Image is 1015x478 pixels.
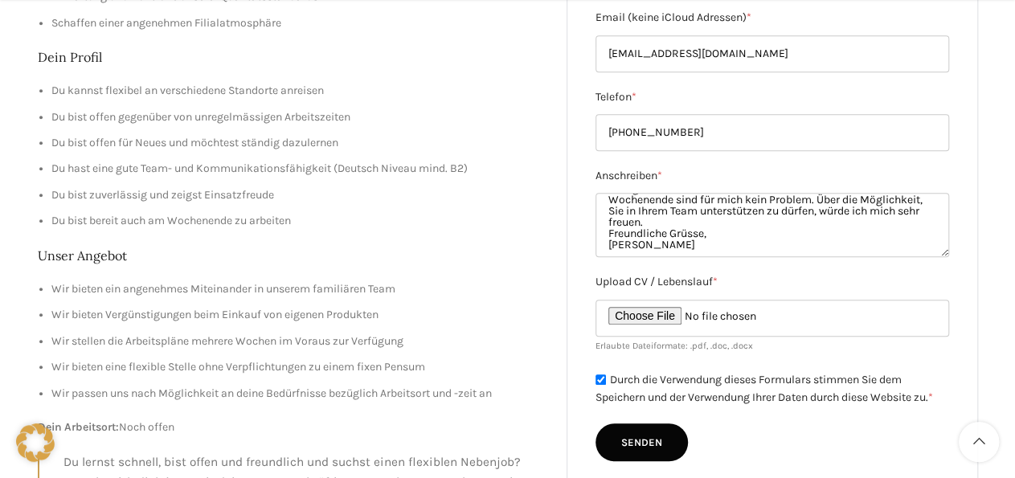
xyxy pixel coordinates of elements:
[51,212,543,230] li: Du bist bereit auch am Wochenende zu arbeiten
[595,373,933,405] label: Durch die Verwendung dieses Formulars stimmen Sie dem Speichern und der Verwendung Ihrer Daten du...
[51,280,543,298] li: Wir bieten ein angenehmes Miteinander in unserem familiären Team
[51,82,543,100] li: Du kannst flexibel an verschiedene Standorte anreisen
[595,341,753,351] small: Erlaubte Dateiformate: .pdf, .doc, .docx
[51,160,543,178] li: Du hast eine gute Team- und Kommunikationsfähigkeit (Deutsch Niveau mind. B2)
[51,14,543,32] li: Schaffen einer angenehmen Filialatmosphäre
[38,419,543,436] p: Noch offen
[595,9,949,27] label: Email (keine iCloud Adressen)
[51,385,543,402] li: Wir passen uns nach Möglichkeit an deine Bedürfnisse bezüglich Arbeitsort und -zeit an
[51,333,543,350] li: Wir stellen die Arbeitspläne mehrere Wochen im Voraus zur Verfügung
[595,167,949,185] label: Anschreiben
[51,186,543,204] li: Du bist zuverlässig und zeigst Einsatzfreude
[38,247,543,264] h2: Unser Angebot
[51,358,543,376] li: Wir bieten eine flexible Stelle ohne Verpflichtungen zu einem fixen Pensum
[595,273,949,291] label: Upload CV / Lebenslauf
[38,420,119,434] strong: Dein Arbeitsort:
[51,134,543,152] li: Du bist offen für Neues und möchtest ständig dazulernen
[595,423,688,462] input: Senden
[51,306,543,324] li: Wir bieten Vergünstigungen beim Einkauf von eigenen Produkten
[959,422,999,462] a: Scroll to top button
[51,108,543,126] li: Du bist offen gegenüber von unregelmässigen Arbeitszeiten
[38,48,543,66] h2: Dein Profil
[595,88,949,106] label: Telefon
